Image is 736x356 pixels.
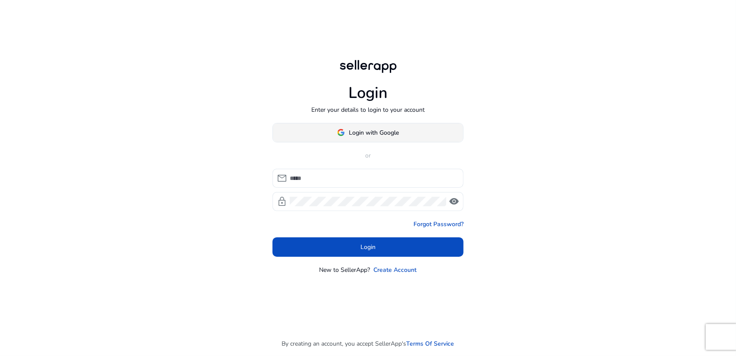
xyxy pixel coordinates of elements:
[311,105,425,114] p: Enter your details to login to your account
[449,196,459,207] span: visibility
[272,237,464,257] button: Login
[272,151,464,160] p: or
[319,265,370,274] p: New to SellerApp?
[360,243,376,252] span: Login
[349,128,399,137] span: Login with Google
[277,196,287,207] span: lock
[337,129,345,136] img: google-logo.svg
[413,220,464,229] a: Forgot Password?
[374,265,417,274] a: Create Account
[272,123,464,142] button: Login with Google
[277,173,287,183] span: mail
[348,84,388,102] h1: Login
[407,339,454,348] a: Terms Of Service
